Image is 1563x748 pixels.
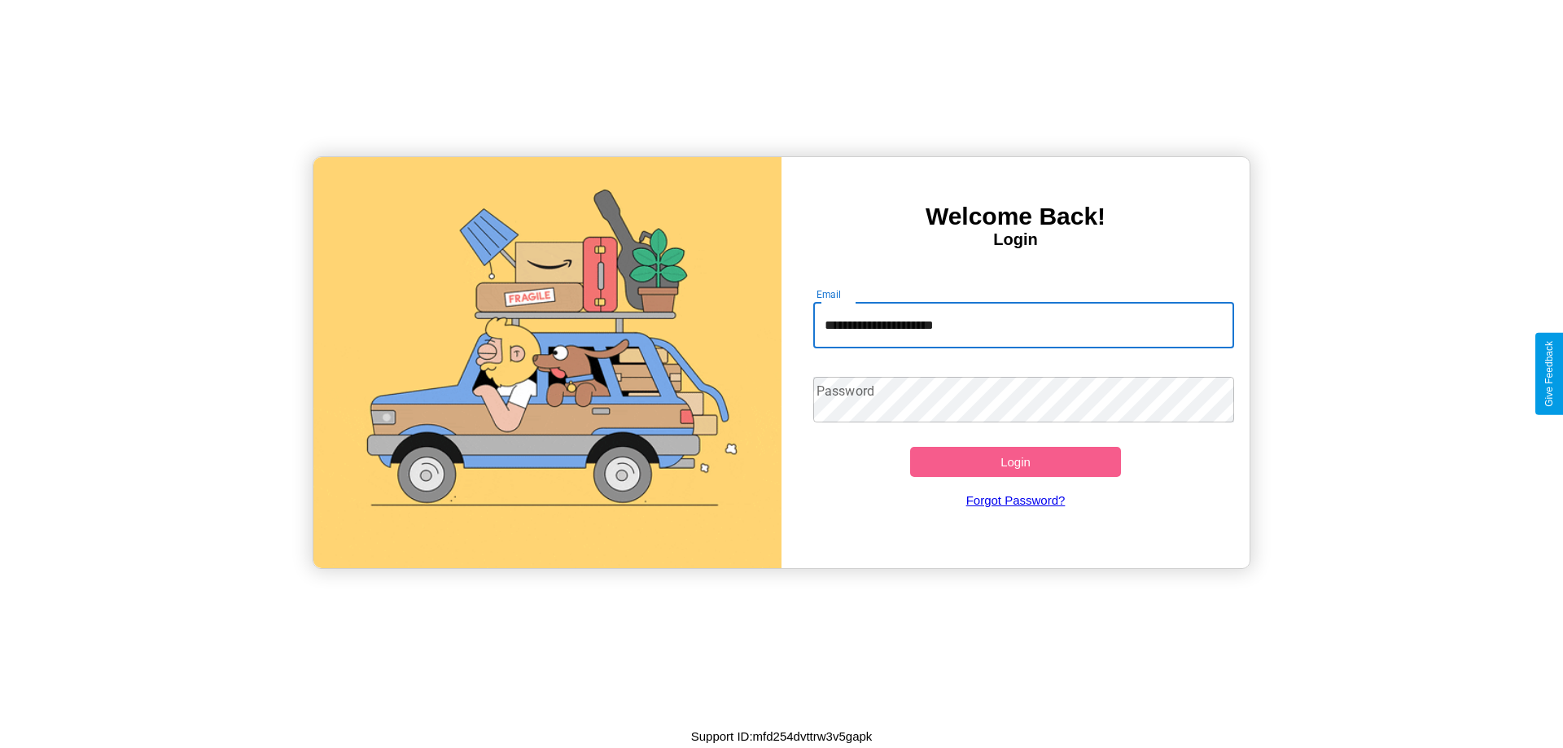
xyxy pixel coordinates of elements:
[691,725,873,747] p: Support ID: mfd254dvttrw3v5gapk
[805,477,1227,523] a: Forgot Password?
[1543,341,1555,407] div: Give Feedback
[781,203,1250,230] h3: Welcome Back!
[313,157,781,568] img: gif
[910,447,1121,477] button: Login
[817,287,842,301] label: Email
[781,230,1250,249] h4: Login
